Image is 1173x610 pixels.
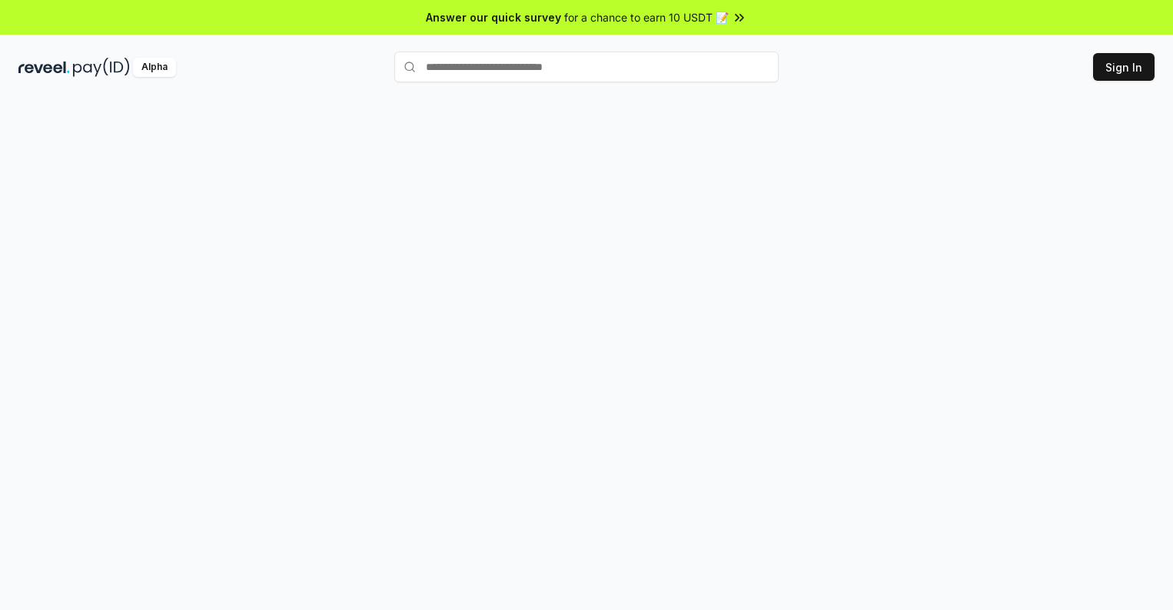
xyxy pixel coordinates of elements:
[73,58,130,77] img: pay_id
[1093,53,1155,81] button: Sign In
[426,9,561,25] span: Answer our quick survey
[564,9,729,25] span: for a chance to earn 10 USDT 📝
[18,58,70,77] img: reveel_dark
[133,58,176,77] div: Alpha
